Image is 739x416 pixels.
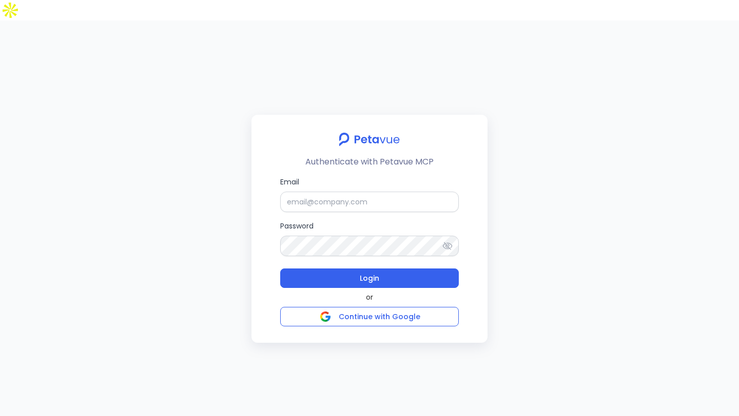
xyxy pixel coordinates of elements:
[332,127,406,152] img: petavue logo
[280,220,459,256] label: Password
[280,236,459,256] input: Password
[305,156,434,168] p: Authenticate with Petavue MCP
[280,176,459,212] label: Email
[366,292,373,303] span: or
[280,192,459,212] input: Email
[360,272,379,284] span: Login
[339,311,420,322] span: Continue with Google
[280,268,459,288] button: Login
[280,307,459,326] button: Continue with Google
